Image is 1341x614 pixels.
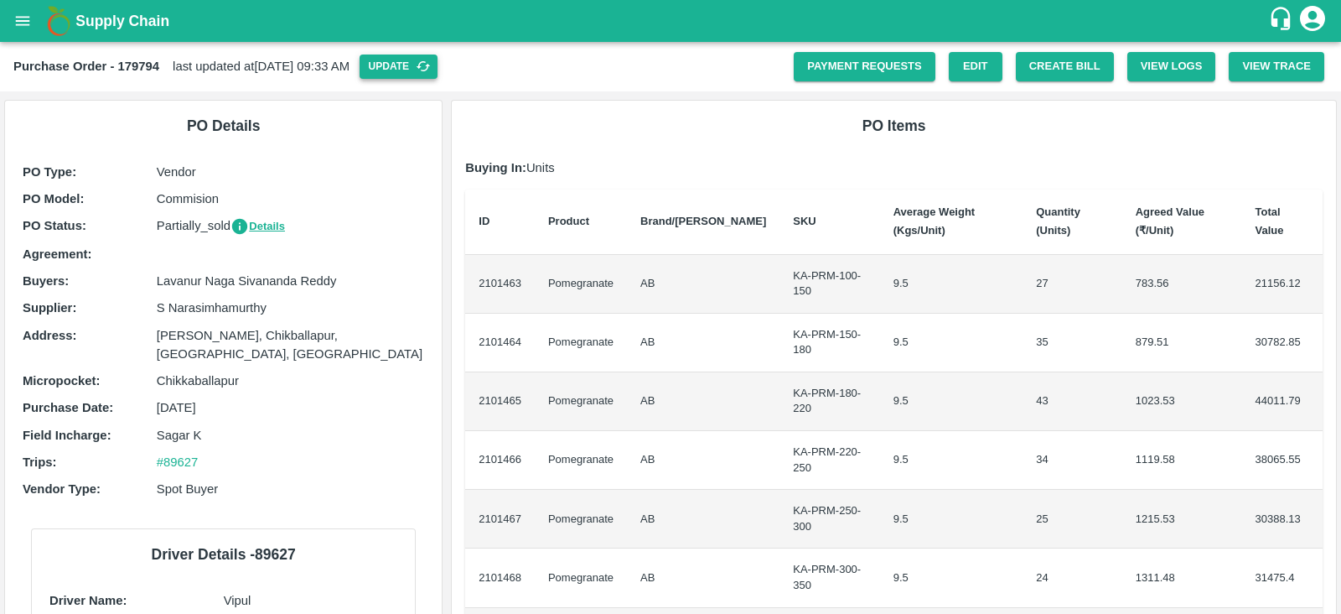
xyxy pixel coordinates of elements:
[157,455,199,469] a: #89627
[3,2,42,40] button: open drawer
[465,490,535,549] td: 2101467
[18,114,428,138] h6: PO Details
[880,549,1023,607] td: 9.5
[230,217,285,237] button: Details
[465,161,526,174] b: Buying In:
[23,165,76,179] b: PO Type :
[1127,52,1216,81] button: View Logs
[1122,255,1242,314] td: 783.56
[627,549,779,607] td: AB
[23,301,76,315] b: Supplier :
[23,329,76,342] b: Address :
[13,60,159,73] b: Purchase Order - 179794
[157,372,425,390] p: Chikkaballapur
[779,549,879,607] td: KA-PRM-300-350
[75,13,169,29] b: Supply Chain
[157,299,425,317] p: S Narasimhamurthy
[880,431,1023,490] td: 9.5
[360,55,438,79] button: Update
[779,372,879,431] td: KA-PRM-180-220
[1023,372,1122,431] td: 43
[779,314,879,372] td: KA-PRM-150-180
[880,255,1023,314] td: 9.5
[1023,431,1122,490] td: 34
[1016,52,1114,81] button: Create Bill
[627,490,779,549] td: AB
[1242,314,1323,372] td: 30782.85
[880,490,1023,549] td: 9.5
[1242,372,1323,431] td: 44011.79
[535,549,627,607] td: Pomegranate
[793,215,815,227] b: SKU
[627,255,779,314] td: AB
[779,255,879,314] td: KA-PRM-100-150
[640,215,766,227] b: Brand/[PERSON_NAME]
[465,372,535,431] td: 2101465
[627,372,779,431] td: AB
[1023,314,1122,372] td: 35
[157,426,425,445] p: Sagar K
[1242,255,1323,314] td: 21156.12
[1297,3,1328,39] div: account of current user
[1122,372,1242,431] td: 1023.53
[1122,431,1242,490] td: 1119.58
[1242,549,1323,607] td: 31475.4
[535,372,627,431] td: Pomegranate
[627,314,779,372] td: AB
[880,372,1023,431] td: 9.5
[465,114,1323,138] h6: PO Items
[1023,549,1122,607] td: 24
[49,594,127,607] b: Driver Name:
[13,55,794,79] div: last updated at [DATE] 09:33 AM
[1122,549,1242,607] td: 1311.48
[465,255,535,314] td: 2101463
[779,490,879,549] td: KA-PRM-250-300
[1242,431,1323,490] td: 38065.55
[465,159,1323,177] p: Units
[1268,6,1297,36] div: customer-support
[465,549,535,607] td: 2101468
[535,431,627,490] td: Pomegranate
[23,374,100,388] b: Micropocket :
[627,431,779,490] td: AB
[157,480,425,498] p: Spot Buyer
[535,490,627,549] td: Pomegranate
[548,215,589,227] b: Product
[23,274,69,288] b: Buyers :
[465,314,535,372] td: 2101464
[1229,52,1324,81] button: View Trace
[535,255,627,314] td: Pomegranate
[23,455,56,469] b: Trips :
[1036,206,1080,237] b: Quantity (Units)
[75,9,1268,33] a: Supply Chain
[23,429,111,442] b: Field Incharge :
[1122,314,1242,372] td: 879.51
[880,314,1023,372] td: 9.5
[157,190,425,208] p: Commision
[893,206,976,237] b: Average Weight (Kgs/Unit)
[1122,490,1242,549] td: 1215.53
[45,543,401,566] h6: Driver Details - 89627
[779,431,879,490] td: KA-PRM-220-250
[1023,490,1122,549] td: 25
[23,247,91,261] b: Agreement:
[42,4,75,38] img: logo
[465,431,535,490] td: 2101466
[23,401,113,414] b: Purchase Date :
[535,314,627,372] td: Pomegranate
[479,215,489,227] b: ID
[794,52,935,81] a: Payment Requests
[157,272,425,290] p: Lavanur Naga Sivananda Reddy
[157,216,425,236] p: Partially_sold
[23,482,101,496] b: Vendor Type :
[157,326,425,364] p: [PERSON_NAME], Chikballapur, [GEOGRAPHIC_DATA], [GEOGRAPHIC_DATA]
[224,591,398,610] p: Vipul
[949,52,1002,81] a: Edit
[1136,206,1204,237] b: Agreed Value (₹/Unit)
[157,163,425,181] p: Vendor
[23,192,84,206] b: PO Model :
[1256,206,1284,237] b: Total Value
[23,219,86,232] b: PO Status :
[157,398,425,417] p: [DATE]
[1242,490,1323,549] td: 30388.13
